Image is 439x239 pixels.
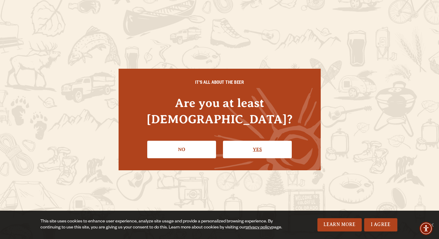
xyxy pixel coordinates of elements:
[147,141,216,158] a: No
[317,218,362,231] a: Learn More
[131,81,309,86] h6: IT'S ALL ABOUT THE BEER
[223,141,292,158] a: Confirm I'm 21 or older
[419,222,433,235] div: Accessibility Menu
[40,219,286,231] div: This site uses cookies to enhance user experience, analyze site usage and provide a personalized ...
[246,225,272,230] a: privacy policy
[131,95,309,127] h4: Are you at least [DEMOGRAPHIC_DATA]?
[364,218,397,231] a: I Agree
